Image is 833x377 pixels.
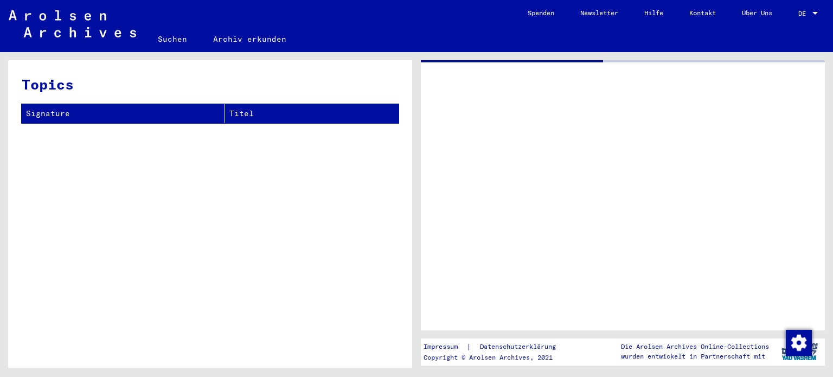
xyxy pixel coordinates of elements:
[786,330,812,356] img: Zustimmung ändern
[621,352,769,361] p: wurden entwickelt in Partnerschaft mit
[145,26,200,52] a: Suchen
[22,74,398,95] h3: Topics
[9,10,136,37] img: Arolsen_neg.svg
[22,104,225,123] th: Signature
[424,341,569,353] div: |
[424,353,569,362] p: Copyright © Arolsen Archives, 2021
[200,26,299,52] a: Archiv erkunden
[621,342,769,352] p: Die Arolsen Archives Online-Collections
[779,338,820,365] img: yv_logo.png
[424,341,466,353] a: Impressum
[798,10,810,17] span: DE
[471,341,569,353] a: Datenschutzerklärung
[225,104,399,123] th: Titel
